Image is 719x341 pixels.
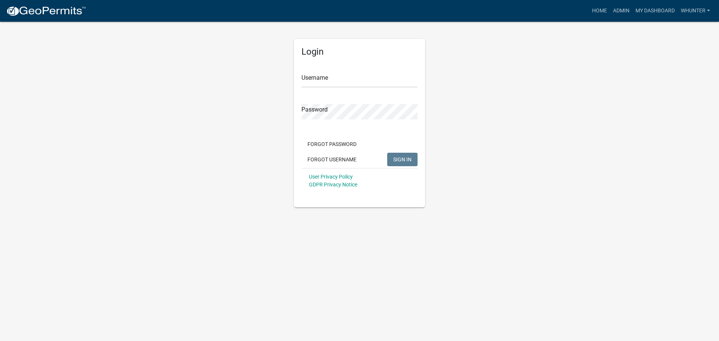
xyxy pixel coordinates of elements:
[301,46,418,57] h5: Login
[393,156,412,162] span: SIGN IN
[309,174,353,180] a: User Privacy Policy
[632,4,678,18] a: My Dashboard
[610,4,632,18] a: Admin
[301,137,362,151] button: Forgot Password
[309,182,357,188] a: GDPR Privacy Notice
[678,4,713,18] a: whunter
[589,4,610,18] a: Home
[387,153,418,166] button: SIGN IN
[301,153,362,166] button: Forgot Username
